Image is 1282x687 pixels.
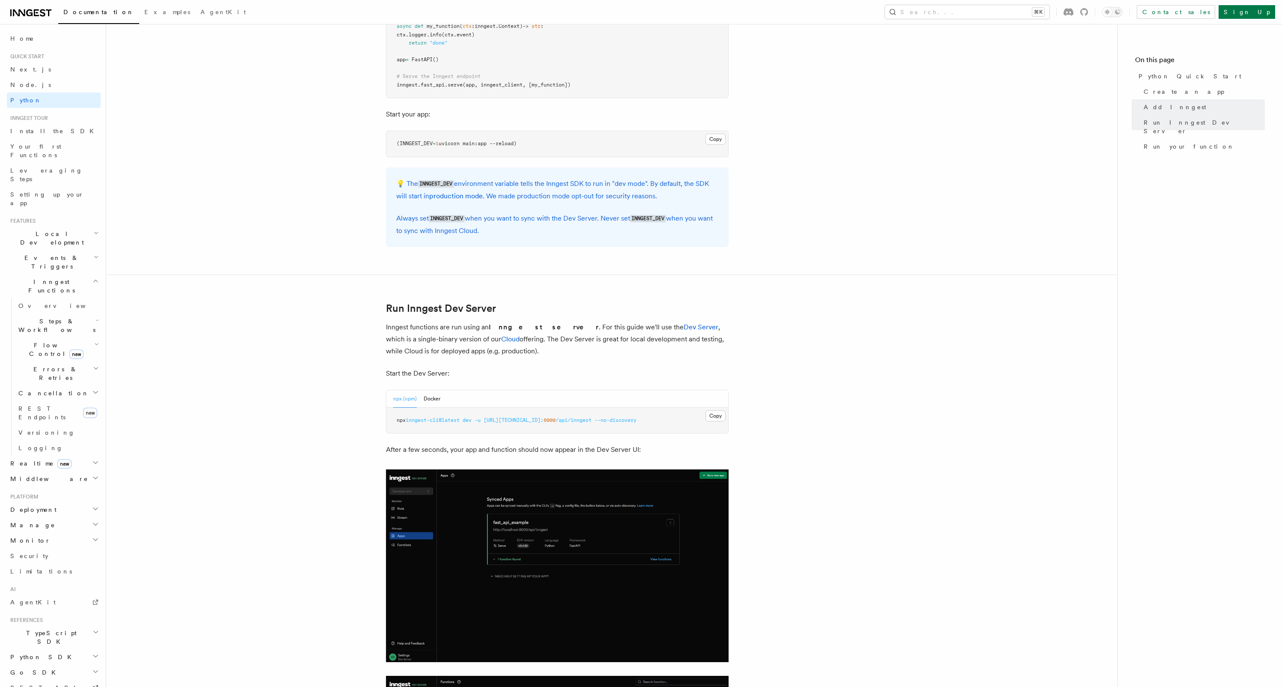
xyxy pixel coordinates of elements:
[139,3,195,23] a: Examples
[1219,5,1275,19] a: Sign Up
[532,23,541,29] span: str
[1144,103,1206,111] span: Add Inngest
[541,23,544,29] span: :
[427,23,460,29] span: my_function
[1140,139,1265,154] a: Run your function
[18,302,107,309] span: Overview
[1139,72,1241,81] span: Python Quick Start
[397,73,481,79] span: # Serve the Inngest endpoint
[10,167,83,182] span: Leveraging Steps
[7,298,101,456] div: Inngest Functions
[433,140,436,146] span: =
[7,536,51,545] span: Monitor
[10,97,42,104] span: Python
[7,629,93,646] span: TypeScript SDK
[7,93,101,108] a: Python
[83,408,97,418] span: new
[436,140,439,146] span: 1
[406,32,409,38] span: .
[1135,69,1265,84] a: Python Quick Start
[1144,118,1265,135] span: Run Inngest Dev Server
[10,128,99,134] span: Install the SDK
[463,417,472,423] span: dev
[1135,55,1265,69] h4: On this page
[15,338,101,361] button: Flow Controlnew
[7,521,55,529] span: Manage
[7,625,101,649] button: TypeScript SDK
[7,653,77,661] span: Python SDK
[15,341,94,358] span: Flow Control
[7,53,44,60] span: Quick start
[430,40,448,46] span: "done"
[10,191,84,206] span: Setting up your app
[1137,5,1215,19] a: Contact sales
[496,23,499,29] span: .
[195,3,251,23] a: AgentKit
[144,9,190,15] span: Examples
[15,401,101,425] a: REST Endpointsnew
[397,82,418,88] span: inngest
[684,323,718,331] a: Dev Server
[433,57,439,63] span: ()
[396,178,718,202] p: 💡 The environment variable tells the Inngest SDK to run in "dev mode". By default, the SDK will s...
[15,361,101,385] button: Errors & Retries
[15,298,101,314] a: Overview
[475,417,481,423] span: -u
[15,385,101,401] button: Cancellation
[396,212,718,237] p: Always set when you want to sync with the Dev Server. Never set when you want to sync with Innges...
[523,23,529,29] span: ->
[7,218,36,224] span: Features
[7,456,101,471] button: Realtimenew
[18,445,63,451] span: Logging
[427,32,430,38] span: .
[429,215,465,222] code: INNGEST_DEV
[448,82,463,88] span: serve
[58,3,139,24] a: Documentation
[7,594,101,610] a: AgentKit
[445,82,448,88] span: .
[393,390,417,408] button: npx (npm)
[7,459,72,468] span: Realtime
[1140,84,1265,99] a: Create an app
[460,23,463,29] span: (
[463,82,571,88] span: (app, inngest_client, [my_function])
[1140,99,1265,115] a: Add Inngest
[397,140,433,146] span: (INNGEST_DEV
[1102,7,1123,17] button: Toggle dark mode
[7,163,101,187] a: Leveraging Steps
[7,649,101,665] button: Python SDK
[10,599,56,606] span: AgentKit
[418,82,421,88] span: .
[7,668,61,677] span: Go SDK
[10,568,72,575] span: Limitations
[15,314,101,338] button: Steps & Workflows
[18,405,66,421] span: REST Endpoints
[418,180,454,188] code: INNGEST_DEV
[424,390,440,408] button: Docker
[10,81,51,88] span: Node.js
[499,23,523,29] span: Context)
[386,444,729,456] p: After a few seconds, your app and function should now appear in the Dev Server UI:
[1144,87,1224,96] span: Create an app
[7,665,101,680] button: Go SDK
[397,32,406,38] span: ctx
[489,323,599,331] strong: Inngest server
[7,226,101,250] button: Local Development
[15,365,93,382] span: Errors & Retries
[885,5,1049,19] button: Search...⌘K
[397,417,406,423] span: npx
[69,349,84,359] span: new
[7,139,101,163] a: Your first Functions
[7,115,48,122] span: Inngest tour
[7,62,101,77] a: Next.js
[386,321,729,357] p: Inngest functions are run using an . For this guide we'll use the , which is a single-binary vers...
[386,108,729,120] p: Start your app:
[1032,8,1044,16] kbd: ⌘K
[15,317,96,334] span: Steps & Workflows
[7,254,93,271] span: Events & Triggers
[10,66,51,73] span: Next.js
[1140,115,1265,139] a: Run Inngest Dev Server
[421,82,445,88] span: fast_api
[7,278,93,295] span: Inngest Functions
[10,34,34,43] span: Home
